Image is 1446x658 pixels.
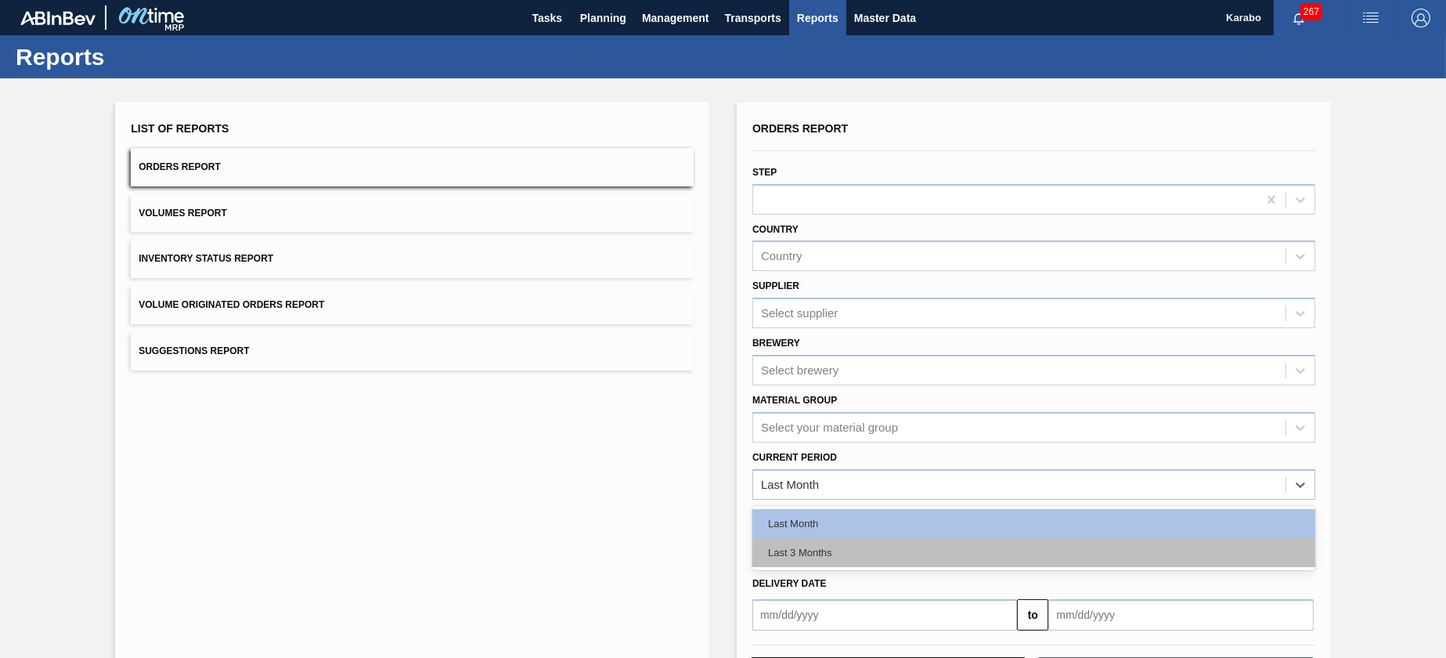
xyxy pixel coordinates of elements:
span: Volumes Report [139,208,227,219]
div: Last Month [752,509,1315,538]
span: Delivery Date [752,578,826,589]
span: Orders Report [752,122,848,135]
label: Supplier [752,280,799,291]
span: Reports [797,9,838,27]
span: List of Reports [131,122,229,135]
button: Suggestions Report [131,332,694,371]
span: Orders Report [139,161,221,172]
label: Material Group [752,395,837,406]
label: Current Period [752,452,837,463]
span: Inventory Status Report [139,253,273,264]
h1: Reports [16,48,294,66]
div: Select supplier [761,307,838,320]
button: Orders Report [131,148,694,186]
label: Country [752,224,799,235]
div: Last Month [761,478,819,491]
span: Tasks [530,9,564,27]
input: mm/dd/yyyy [752,599,1017,631]
label: Brewery [752,338,800,349]
span: Master Data [854,9,916,27]
button: Inventory Status Report [131,240,694,278]
button: to [1017,599,1048,631]
span: Suggestions Report [139,345,249,356]
button: Volumes Report [131,194,694,233]
img: userActions [1361,9,1380,27]
button: Volume Originated Orders Report [131,286,694,324]
button: Notifications [1274,7,1324,29]
span: Transports [725,9,781,27]
div: Last 3 Months [752,538,1315,567]
div: Select brewery [761,363,838,377]
div: Country [761,250,802,263]
span: Planning [580,9,626,27]
span: 267 [1300,3,1322,20]
span: Volume Originated Orders Report [139,299,324,310]
label: Step [752,167,777,178]
div: Select your material group [761,421,898,434]
img: Logout [1412,9,1430,27]
img: TNhmsLtSVTkK8tSr43FrP2fwEKptu5GPRR3wAAAABJRU5ErkJggg== [20,11,96,25]
span: Management [642,9,709,27]
input: mm/dd/yyyy [1048,599,1313,631]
